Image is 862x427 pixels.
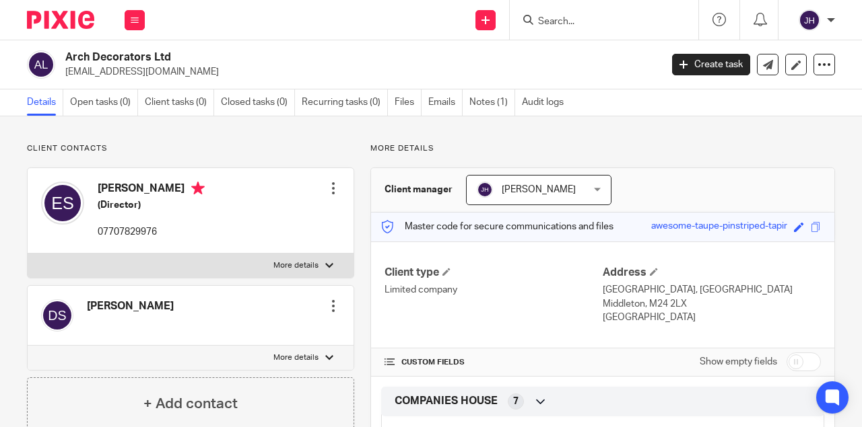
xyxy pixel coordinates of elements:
img: svg%3E [477,182,493,198]
img: svg%3E [799,9,820,31]
span: [PERSON_NAME] [502,185,576,194]
a: Notes (1) [469,89,515,116]
p: [EMAIL_ADDRESS][DOMAIN_NAME] [65,65,652,79]
a: Recurring tasks (0) [302,89,388,116]
p: 07707829976 [98,225,205,239]
a: Emails [428,89,463,116]
img: svg%3E [41,182,84,225]
p: Limited company [385,283,603,297]
img: svg%3E [27,50,55,79]
a: Files [395,89,422,116]
p: Master code for secure communications and files [381,220,614,233]
img: svg%3E [41,299,73,332]
h3: Client manager [385,183,453,196]
h4: CUSTOM FIELDS [385,357,603,368]
i: Primary [191,182,205,195]
p: More details [370,143,835,154]
p: Middleton, M24 2LX [603,297,821,311]
p: [GEOGRAPHIC_DATA], [GEOGRAPHIC_DATA] [603,283,821,297]
div: awesome-taupe-pinstriped-tapir [651,219,787,235]
h4: + Add contact [143,393,238,414]
p: More details [273,260,319,271]
input: Search [537,16,658,28]
span: COMPANIES HOUSE [395,394,498,408]
h5: (Director) [98,198,205,212]
h4: Client type [385,266,603,280]
a: Closed tasks (0) [221,89,295,116]
img: Pixie [27,11,94,29]
h4: Address [603,266,821,280]
a: Create task [672,54,750,75]
h2: Arch Decorators Ltd [65,50,535,65]
p: [GEOGRAPHIC_DATA] [603,311,821,324]
a: Audit logs [522,89,570,116]
p: Client contacts [27,143,354,154]
p: More details [273,352,319,363]
a: Details [27,89,63,116]
h4: [PERSON_NAME] [87,299,174,313]
span: 7 [513,395,519,408]
a: Client tasks (0) [145,89,214,116]
a: Open tasks (0) [70,89,138,116]
h4: [PERSON_NAME] [98,182,205,198]
label: Show empty fields [700,355,777,368]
